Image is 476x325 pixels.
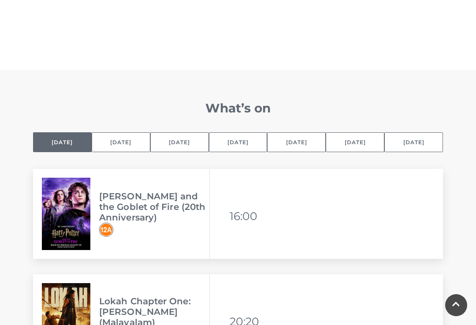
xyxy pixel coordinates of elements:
[209,132,268,152] button: [DATE]
[267,132,326,152] button: [DATE]
[92,132,150,152] button: [DATE]
[33,101,443,116] h2: What’s on
[326,132,384,152] button: [DATE]
[384,132,443,152] button: [DATE]
[150,132,209,152] button: [DATE]
[230,205,260,227] li: 16:00
[33,132,92,152] button: [DATE]
[99,191,209,223] h3: [PERSON_NAME] and the Goblet of Fire (20th Anniversary)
